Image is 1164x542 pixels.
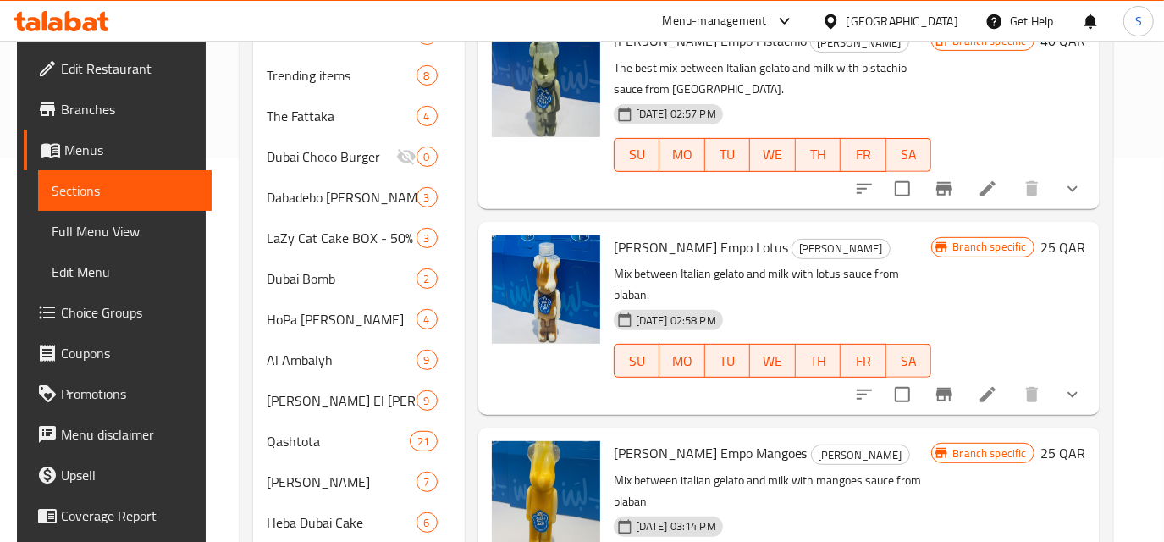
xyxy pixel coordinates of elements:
[885,377,920,412] span: Select to update
[267,65,417,86] span: Trending items
[267,472,417,492] span: [PERSON_NAME]
[847,142,880,167] span: FR
[811,33,908,53] span: [PERSON_NAME]
[396,147,417,167] svg: Inactive section
[663,11,767,31] div: Menu-management
[614,440,808,466] span: [PERSON_NAME] Empo Mangoes
[267,187,417,207] span: Dabadebo [PERSON_NAME]
[417,187,438,207] div: items
[666,349,698,373] span: MO
[847,12,958,30] div: [GEOGRAPHIC_DATA]
[417,312,437,328] span: 4
[61,465,198,485] span: Upsell
[757,142,789,167] span: WE
[417,147,438,167] div: items
[417,228,438,248] div: items
[417,271,437,287] span: 2
[38,211,212,252] a: Full Menu View
[267,350,417,370] div: Al Ambalyh
[417,190,437,206] span: 3
[417,108,437,124] span: 4
[38,252,212,292] a: Edit Menu
[267,147,396,167] div: Dubai Choco Burger
[886,344,932,378] button: SA
[24,495,212,536] a: Coverage Report
[712,349,744,373] span: TU
[893,349,925,373] span: SA
[792,239,890,258] span: [PERSON_NAME]
[492,235,600,344] img: Elsah Eldah Empo Lotus
[803,142,835,167] span: TH
[267,390,417,411] div: Donya El Roz
[267,228,417,248] span: LaZy Cat Cake BOX - 50% Off
[978,384,998,405] a: Edit menu item
[1041,235,1086,259] h6: 25 QAR
[659,138,705,172] button: MO
[924,374,964,415] button: Branch-specific-item
[812,445,909,465] span: [PERSON_NAME]
[253,218,465,258] div: LaZy Cat Cake BOX - 50% Off3
[712,142,744,167] span: TU
[267,309,417,329] div: HoPa Tito Mambo
[946,445,1033,462] span: Branch specific
[614,138,659,172] button: SU
[841,138,886,172] button: FR
[253,177,465,218] div: Dabadebo [PERSON_NAME]3
[267,309,417,329] span: HoPa [PERSON_NAME]
[666,142,698,167] span: MO
[750,138,796,172] button: WE
[1041,441,1086,465] h6: 25 QAR
[614,263,932,306] p: Mix between Italian gelato and milk with lotus sauce from blaban.
[61,99,198,119] span: Branches
[61,506,198,526] span: Coverage Report
[253,258,465,299] div: Dubai Bomb2
[267,268,417,289] span: Dubai Bomb
[841,344,886,378] button: FR
[1062,384,1083,405] svg: Show Choices
[61,384,198,404] span: Promotions
[847,349,880,373] span: FR
[803,349,835,373] span: TH
[492,29,600,137] img: Elsah Eldah Empo Pistachio
[629,312,723,329] span: [DATE] 02:58 PM
[267,472,417,492] div: Koushary Blaban
[844,374,885,415] button: sort-choices
[629,106,723,122] span: [DATE] 02:57 PM
[417,472,438,492] div: items
[614,235,788,260] span: [PERSON_NAME] Empo Lotus
[417,352,437,368] span: 9
[417,474,437,490] span: 7
[1135,12,1142,30] span: S
[1012,374,1052,415] button: delete
[24,455,212,495] a: Upsell
[417,515,437,531] span: 6
[614,470,932,512] p: Mix between italian gelato and milk with mangoes sauce from blaban
[705,138,751,172] button: TU
[253,136,465,177] div: Dubai Choco Burger0
[796,344,841,378] button: TH
[417,309,438,329] div: items
[629,518,723,534] span: [DATE] 03:14 PM
[52,180,198,201] span: Sections
[267,431,411,451] span: Qashtota
[24,292,212,333] a: Choice Groups
[417,68,437,84] span: 8
[267,106,417,126] span: The Fattaka
[267,512,417,533] span: Heba Dubai Cake
[614,344,659,378] button: SU
[24,414,212,455] a: Menu disclaimer
[792,239,891,259] div: Elsah Eldah Empo
[24,333,212,373] a: Coupons
[417,230,437,246] span: 3
[978,179,998,199] a: Edit menu item
[621,349,653,373] span: SU
[417,106,438,126] div: items
[417,268,438,289] div: items
[253,380,465,421] div: [PERSON_NAME] El [PERSON_NAME]9
[885,171,920,207] span: Select to update
[893,142,925,167] span: SA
